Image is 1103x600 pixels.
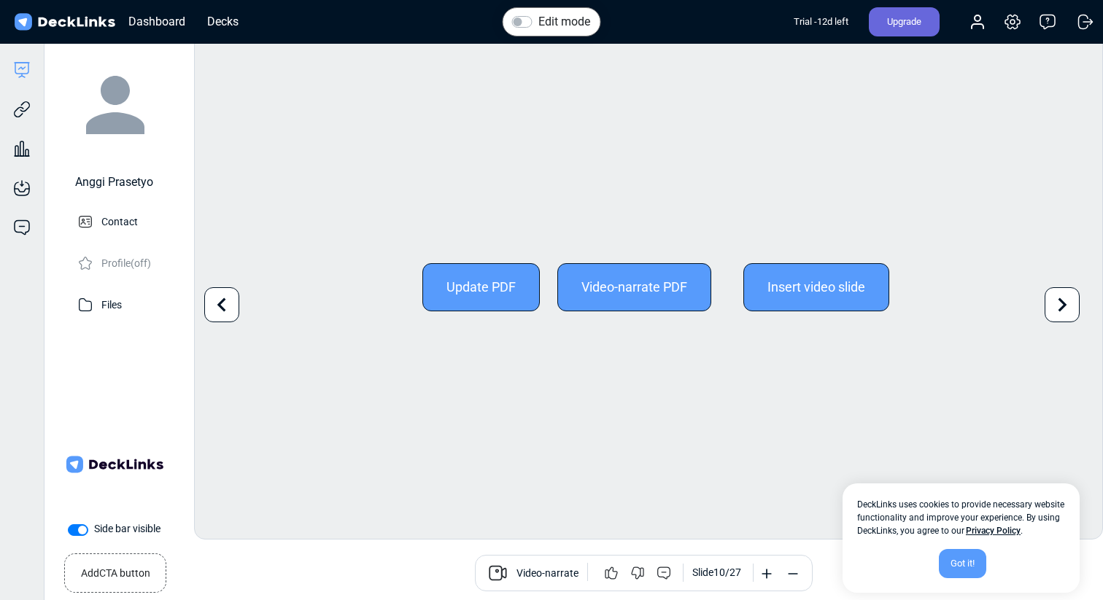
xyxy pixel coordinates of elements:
[101,295,122,313] p: Files
[101,253,151,271] p: Profile (off)
[63,413,166,515] img: Company Banner
[794,7,848,36] div: Trial - 12 d left
[101,211,138,230] p: Contact
[81,560,150,581] small: Add CTA button
[538,13,590,31] label: Edit mode
[692,565,741,580] div: Slide 10 / 27
[516,566,578,583] span: Video-narrate
[94,521,160,537] label: Side bar visible
[422,263,540,311] div: Update PDF
[121,12,193,31] div: Dashboard
[75,174,153,191] div: Anggi Prasetyo
[966,526,1021,536] a: Privacy Policy
[869,7,940,36] div: Upgrade
[557,263,711,311] div: Video-narrate PDF
[857,498,1065,537] span: DeckLinks uses cookies to provide necessary website functionality and improve your experience. By...
[12,12,117,33] img: DeckLinks
[200,12,246,31] div: Decks
[743,263,889,311] div: Insert video slide
[939,549,986,578] div: Got it!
